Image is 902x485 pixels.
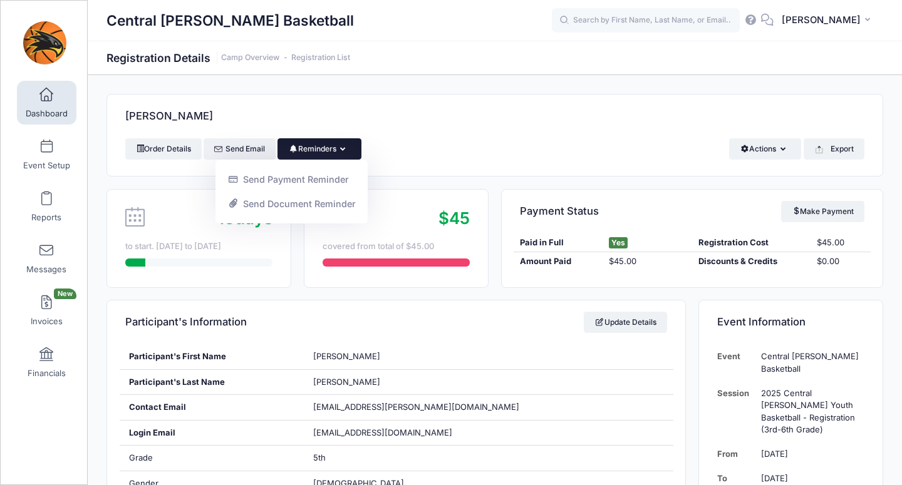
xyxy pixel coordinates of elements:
button: Export [804,138,864,160]
div: Login Email [120,421,304,446]
div: $45.00 [603,255,692,268]
a: Messages [17,237,76,280]
div: Participant's Last Name [120,370,304,395]
div: Grade [120,446,304,471]
div: Discounts & Credits [692,255,811,268]
a: Reports [17,185,76,228]
span: Financials [28,368,66,379]
div: Amount Paid [514,255,603,268]
td: Session [717,381,755,442]
input: Search by First Name, Last Name, or Email... [552,8,740,33]
span: [PERSON_NAME] [313,377,380,387]
a: Send Payment Reminder [221,168,361,191]
td: 2025 Central [PERSON_NAME] Youth Basketball - Registration (3rd-6th Grade) [755,381,864,442]
div: covered from total of $45.00 [323,240,470,253]
span: Reports [31,212,61,223]
h4: Participant's Information [125,305,247,340]
h1: Central [PERSON_NAME] Basketball [106,6,354,35]
td: Event [717,344,755,381]
a: Update Details [584,312,667,333]
span: New [54,288,76,299]
a: Dashboard [17,81,76,125]
span: 13 [217,208,235,228]
div: Registration Cost [692,237,811,249]
a: Order Details [125,138,202,160]
button: Actions [729,138,801,160]
span: Invoices [31,316,63,327]
img: Central Lee Basketball [21,19,68,66]
button: Reminders [277,138,361,160]
a: Camp Overview [221,53,279,63]
span: 5th [313,452,326,462]
div: Contact Email [120,395,304,420]
div: $45.00 [811,237,871,249]
td: From [717,442,755,466]
span: Event Setup [23,160,70,171]
span: [EMAIL_ADDRESS][PERSON_NAME][DOMAIN_NAME] [313,402,519,412]
h4: Payment Status [520,193,599,229]
a: InvoicesNew [17,288,76,332]
a: Financials [17,340,76,384]
a: Send Document Reminder [221,191,361,215]
span: [PERSON_NAME] [782,13,861,27]
h4: [PERSON_NAME] [125,99,213,135]
span: Dashboard [26,108,68,119]
div: Paid in Full [514,237,603,249]
span: [EMAIL_ADDRESS][DOMAIN_NAME] [313,427,470,439]
button: [PERSON_NAME] [774,6,883,35]
span: $45 [438,208,470,228]
a: Registration List [291,53,350,63]
a: Send Email [204,138,276,160]
div: to start. [DATE] to [DATE] [125,240,272,253]
td: [DATE] [755,442,864,466]
h1: Registration Details [106,51,350,64]
div: $0.00 [811,255,871,268]
td: Central [PERSON_NAME] Basketball [755,344,864,381]
span: Yes [609,237,628,248]
h4: Event Information [717,305,806,340]
div: Participant's First Name [120,344,304,369]
a: Event Setup [17,133,76,176]
a: Make Payment [781,201,864,222]
span: Messages [26,264,66,275]
span: [PERSON_NAME] [313,351,380,361]
a: Central Lee Basketball [1,13,88,73]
